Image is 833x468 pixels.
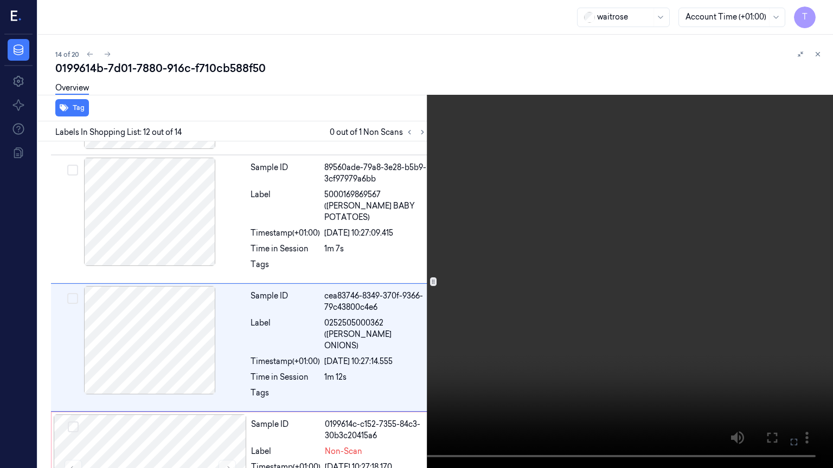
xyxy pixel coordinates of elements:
span: Non-Scan [325,446,362,457]
button: Select row [67,165,78,175]
div: [DATE] 10:27:09.415 [324,227,427,239]
div: cea83746-8349-370f-9366-79c43800c4e6 [324,290,427,313]
div: Label [251,446,321,457]
div: 1m 7s [324,243,427,255]
div: Tags [251,259,320,276]
div: Sample ID [251,162,320,185]
div: Timestamp (+01:00) [251,356,320,367]
div: 1m 12s [324,372,427,383]
div: Tags [251,387,320,405]
button: Select row [68,421,79,432]
div: Timestamp (+01:00) [251,227,320,239]
div: Time in Session [251,372,320,383]
button: Tag [55,99,89,116]
div: Label [251,189,320,223]
div: Sample ID [251,419,321,441]
div: 0199614c-c152-7355-84c3-30b3c20415a6 [325,419,426,441]
span: 14 of 20 [55,50,79,59]
div: 0199614b-7d01-7880-916c-f710cb588f50 [55,61,824,76]
button: T [794,6,816,28]
div: Sample ID [251,290,320,313]
div: Label [251,317,320,352]
div: 89560ade-79a8-3e28-b5b9-3cf97979a6bb [324,162,427,185]
div: [DATE] 10:27:14.555 [324,356,427,367]
button: Select row [67,293,78,304]
span: 0 out of 1 Non Scans [330,126,429,139]
span: 5000169869567 ([PERSON_NAME] BABY POTATOES) [324,189,427,223]
div: Time in Session [251,243,320,255]
span: 0252505000362 ([PERSON_NAME] ONIONS) [324,317,427,352]
span: Labels In Shopping List: 12 out of 14 [55,127,182,138]
a: Overview [55,82,89,95]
